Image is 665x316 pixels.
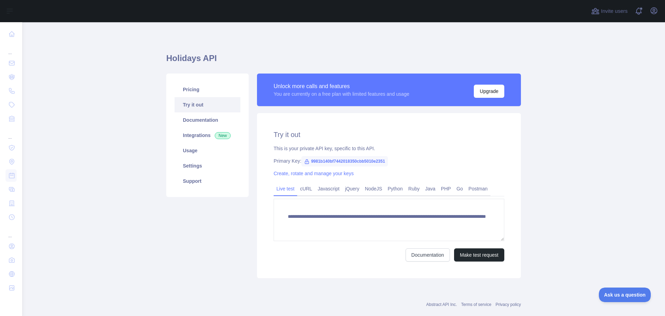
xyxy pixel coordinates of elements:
[166,53,521,69] h1: Holidays API
[175,112,240,128] a: Documentation
[175,82,240,97] a: Pricing
[362,183,385,194] a: NodeJS
[175,143,240,158] a: Usage
[175,173,240,189] a: Support
[6,42,17,55] div: ...
[274,171,354,176] a: Create, rotate and manage your keys
[496,302,521,307] a: Privacy policy
[342,183,362,194] a: jQuery
[474,85,504,98] button: Upgrade
[601,7,628,15] span: Invite users
[461,302,491,307] a: Terms of service
[175,158,240,173] a: Settings
[274,130,504,139] h2: Try it out
[6,126,17,140] div: ...
[175,128,240,143] a: Integrations New
[215,132,231,139] span: New
[466,183,490,194] a: Postman
[590,6,629,17] button: Invite users
[297,183,315,194] a: cURL
[274,145,504,152] div: This is your private API key, specific to this API.
[274,157,504,164] div: Primary Key:
[438,183,454,194] a: PHP
[423,183,438,194] a: Java
[274,183,297,194] a: Live test
[454,183,466,194] a: Go
[274,91,409,97] div: You are currently on a free plan with limited features and usage
[175,97,240,112] a: Try it out
[385,183,406,194] a: Python
[315,183,342,194] a: Javascript
[426,302,457,307] a: Abstract API Inc.
[301,156,388,166] span: 9981b140bf7442018350cbb5010e2351
[406,248,450,262] a: Documentation
[6,225,17,239] div: ...
[454,248,504,262] button: Make test request
[599,288,651,302] iframe: Toggle Customer Support
[406,183,423,194] a: Ruby
[274,82,409,91] div: Unlock more calls and features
